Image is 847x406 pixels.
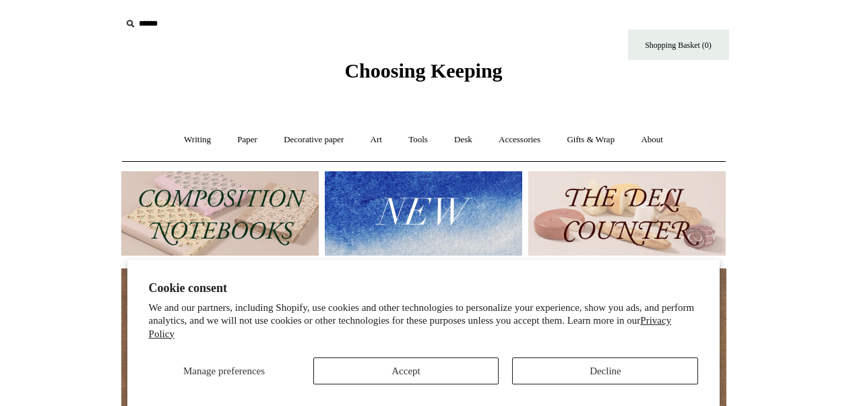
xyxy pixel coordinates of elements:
[358,122,394,158] a: Art
[629,122,675,158] a: About
[149,315,672,339] a: Privacy Policy
[149,281,699,295] h2: Cookie consent
[149,357,300,384] button: Manage preferences
[442,122,484,158] a: Desk
[528,171,726,256] img: The Deli Counter
[313,357,499,384] button: Accept
[149,301,699,341] p: We and our partners, including Shopify, use cookies and other technologies to personalize your ex...
[396,122,440,158] a: Tools
[512,357,698,384] button: Decline
[555,122,627,158] a: Gifts & Wrap
[121,171,319,256] img: 202302 Composition ledgers.jpg__PID:69722ee6-fa44-49dd-a067-31375e5d54ec
[183,366,265,376] span: Manage preferences
[225,122,270,158] a: Paper
[272,122,356,158] a: Decorative paper
[628,30,729,60] a: Shopping Basket (0)
[344,59,502,82] span: Choosing Keeping
[172,122,223,158] a: Writing
[325,171,522,256] img: New.jpg__PID:f73bdf93-380a-4a35-bcfe-7823039498e1
[344,70,502,80] a: Choosing Keeping
[487,122,553,158] a: Accessories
